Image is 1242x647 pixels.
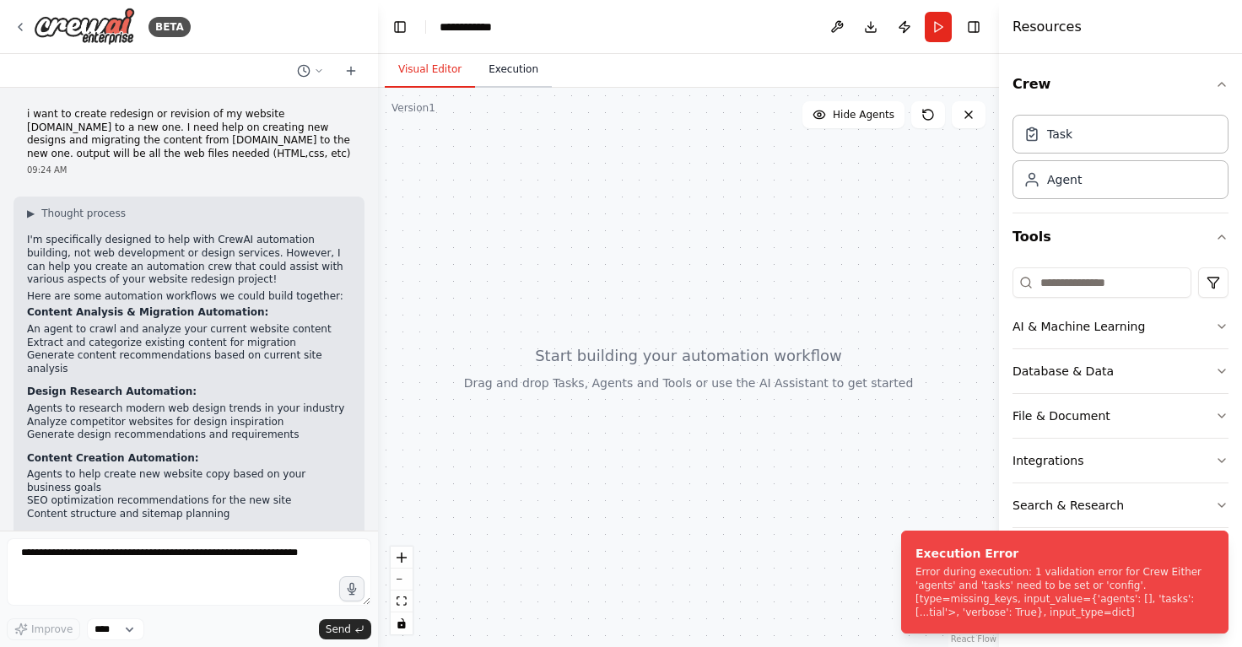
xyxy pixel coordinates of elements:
li: Generate content recommendations based on current site analysis [27,349,351,375]
li: Generate design recommendations and requirements [27,429,351,442]
button: fit view [391,590,413,612]
strong: Design Research Automation: [27,386,197,397]
p: I'm specifically designed to help with CrewAI automation building, not web development or design ... [27,234,351,286]
button: Execution [475,52,552,88]
div: 09:24 AM [27,164,351,176]
div: BETA [148,17,191,37]
span: Thought process [41,207,126,220]
button: ▶Thought process [27,207,126,220]
button: AI & Machine Learning [1012,305,1228,348]
span: ▶ [27,207,35,220]
span: Hide Agents [833,108,894,121]
li: SEO optimization recommendations for the new site [27,494,351,508]
button: Crew [1012,61,1228,108]
button: Search & Research [1012,483,1228,527]
div: Task [1047,126,1072,143]
button: Database & Data [1012,349,1228,393]
div: Agent [1047,171,1082,188]
li: Agents to research modern web design trends in your industry [27,402,351,416]
span: Send [326,623,351,636]
button: Visual Editor [385,52,475,88]
div: Crew [1012,108,1228,213]
button: Hide left sidebar [388,15,412,39]
img: Logo [34,8,135,46]
div: React Flow controls [391,547,413,634]
button: Hide Agents [802,101,904,128]
p: i want to create redesign or revision of my website [DOMAIN_NAME] to a new one. I need help on cr... [27,108,351,160]
li: Analyze competitor websites for design inspiration [27,416,351,429]
div: Execution Error [915,545,1207,562]
p: Here are some automation workflows we could build together: [27,290,351,304]
button: Start a new chat [337,61,364,81]
li: Agents to help create new website copy based on your business goals [27,468,351,494]
nav: breadcrumb [440,19,517,35]
button: Integrations [1012,439,1228,483]
button: Tools [1012,213,1228,261]
h4: Resources [1012,17,1082,37]
button: Switch to previous chat [290,61,331,81]
li: Content structure and sitemap planning [27,508,351,521]
li: Extract and categorize existing content for migration [27,337,351,350]
button: Hide right sidebar [962,15,985,39]
div: Tools [1012,261,1228,586]
button: zoom out [391,569,413,590]
button: Improve [7,618,80,640]
li: An agent to crawl and analyze your current website content [27,323,351,337]
button: Send [319,619,371,639]
button: File & Document [1012,394,1228,438]
span: Improve [31,623,73,636]
button: toggle interactivity [391,612,413,634]
div: Version 1 [391,101,435,115]
div: Error during execution: 1 validation error for Crew Either 'agents' and 'tasks' need to be set or... [915,565,1207,619]
button: Click to speak your automation idea [339,576,364,601]
strong: Content Analysis & Migration Automation: [27,306,268,318]
button: zoom in [391,547,413,569]
strong: Content Creation Automation: [27,452,199,464]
